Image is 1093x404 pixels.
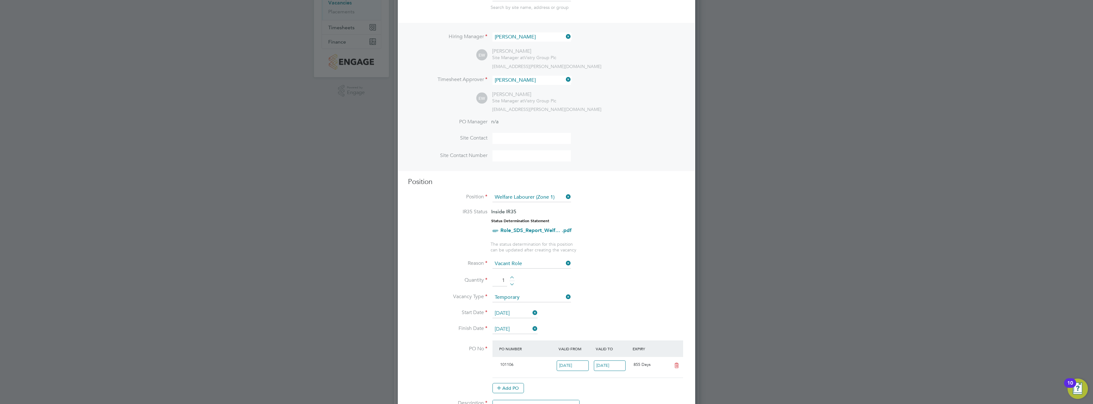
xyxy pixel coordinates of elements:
[476,93,487,104] span: EW
[492,91,556,98] div: [PERSON_NAME]
[594,343,631,354] div: Valid To
[500,227,572,233] a: Role_SDS_Report_Welf... .pdf
[408,76,487,83] label: Timesheet Approver
[491,219,549,223] strong: Status Determination Statement
[491,209,516,215] span: Inside IR35
[1067,383,1073,391] div: 10
[634,362,651,367] span: 855 Days
[492,48,556,55] div: [PERSON_NAME]
[408,346,487,352] label: PO No
[408,293,487,300] label: Vacancy Type
[492,32,571,42] input: Search for...
[492,383,524,393] button: Add PO
[631,343,668,354] div: Expiry
[408,119,487,125] label: PO Manager
[408,309,487,316] label: Start Date
[476,50,487,61] span: EW
[492,64,601,69] span: [EMAIL_ADDRESS][PERSON_NAME][DOMAIN_NAME]
[492,98,524,104] span: Site Manager at
[492,76,571,85] input: Search for...
[408,177,685,187] h3: Position
[492,193,571,202] input: Search for...
[557,360,589,371] input: Select one
[492,106,601,112] span: [EMAIL_ADDRESS][PERSON_NAME][DOMAIN_NAME]
[498,343,557,354] div: PO Number
[408,152,487,159] label: Site Contact Number
[492,293,571,302] input: Select one
[492,98,556,104] div: Vistry Group Plc
[491,4,569,10] span: Search by site name, address or group
[408,260,487,267] label: Reason
[408,277,487,284] label: Quantity
[408,194,487,200] label: Position
[491,119,499,125] span: n/a
[408,209,487,215] label: IR35 Status
[500,362,513,367] span: 101106
[594,360,626,371] input: Select one
[492,309,538,318] input: Select one
[408,33,487,40] label: Hiring Manager
[492,55,556,60] div: Vistry Group Plc
[491,241,576,253] span: The status determination for this position can be updated after creating the vacancy
[408,325,487,332] label: Finish Date
[557,343,594,354] div: Valid From
[1068,379,1088,399] button: Open Resource Center, 10 new notifications
[408,135,487,141] label: Site Contact
[492,55,524,60] span: Site Manager at
[492,325,538,334] input: Select one
[492,259,571,269] input: Select one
